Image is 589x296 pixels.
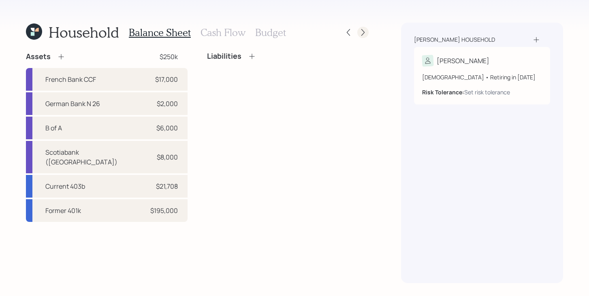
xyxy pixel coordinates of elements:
[414,36,495,44] div: [PERSON_NAME] household
[157,99,178,109] div: $2,000
[422,88,464,96] b: Risk Tolerance:
[45,99,100,109] div: German Bank N 26
[45,181,85,191] div: Current 403b
[45,147,147,167] div: Scotiabank ([GEOGRAPHIC_DATA])
[150,206,178,215] div: $195,000
[49,23,119,41] h1: Household
[207,52,241,61] h4: Liabilities
[160,52,178,62] div: $250k
[422,73,542,81] div: [DEMOGRAPHIC_DATA] • Retiring in [DATE]
[156,123,178,133] div: $6,000
[464,88,510,96] div: Set risk tolerance
[129,27,191,38] h3: Balance Sheet
[156,181,178,191] div: $21,708
[26,52,51,61] h4: Assets
[255,27,286,38] h3: Budget
[155,75,178,84] div: $17,000
[45,206,81,215] div: Former 401k
[45,123,62,133] div: B of A
[437,56,489,66] div: [PERSON_NAME]
[201,27,245,38] h3: Cash Flow
[45,75,96,84] div: French Bank CCF
[157,152,178,162] div: $8,000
